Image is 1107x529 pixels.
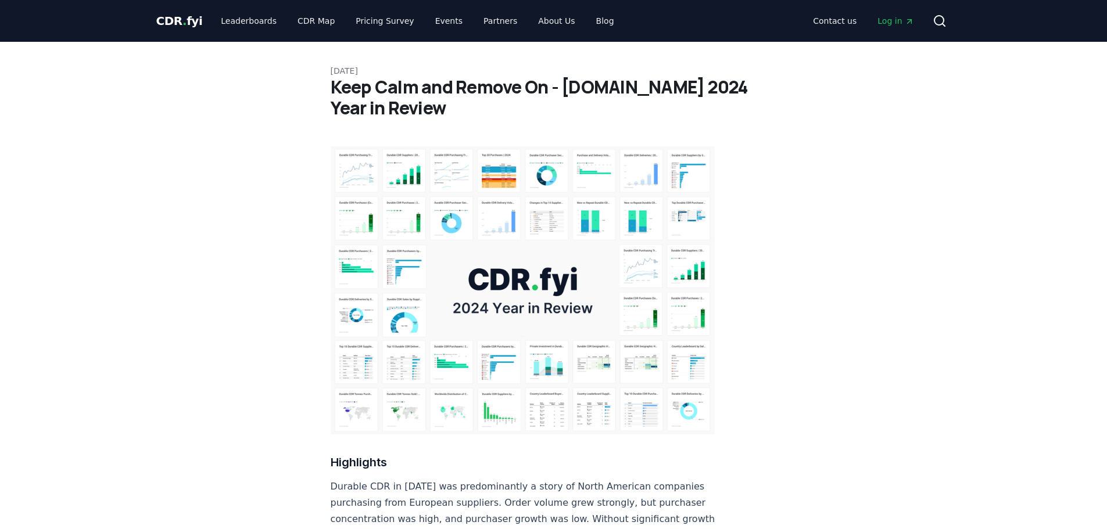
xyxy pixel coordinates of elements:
[156,13,203,29] a: CDR.fyi
[331,77,777,118] h1: Keep Calm and Remove On - [DOMAIN_NAME] 2024 Year in Review
[288,10,344,31] a: CDR Map
[587,10,624,31] a: Blog
[868,10,923,31] a: Log in
[331,146,715,434] img: blog post image
[877,15,913,27] span: Log in
[346,10,423,31] a: Pricing Survey
[331,453,715,472] h3: Highlights
[156,14,203,28] span: CDR fyi
[529,10,584,31] a: About Us
[426,10,472,31] a: Events
[331,65,777,77] p: [DATE]
[212,10,286,31] a: Leaderboards
[804,10,923,31] nav: Main
[182,14,187,28] span: .
[804,10,866,31] a: Contact us
[474,10,526,31] a: Partners
[212,10,623,31] nav: Main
